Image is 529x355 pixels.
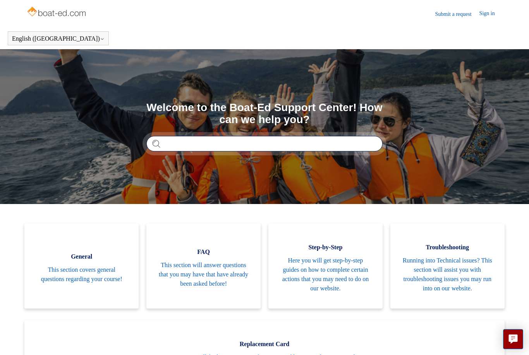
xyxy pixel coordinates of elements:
[24,223,139,309] a: General This section covers general questions regarding your course!
[36,252,127,261] span: General
[280,256,371,293] span: Here you will get step-by-step guides on how to complete certain actions that you may need to do ...
[36,265,127,284] span: This section covers general questions regarding your course!
[146,223,261,309] a: FAQ This section will answer questions that you may have that have already been asked before!
[402,256,493,293] span: Running into Technical issues? This section will assist you with troubleshooting issues you may r...
[146,136,383,151] input: Search
[503,329,523,349] button: Live chat
[479,9,503,19] a: Sign in
[268,223,383,309] a: Step-by-Step Here you will get step-by-step guides on how to complete certain actions that you ma...
[146,102,383,126] h1: Welcome to the Boat-Ed Support Center! How can we help you?
[26,5,88,20] img: Boat-Ed Help Center home page
[390,223,505,309] a: Troubleshooting Running into Technical issues? This section will assist you with troubleshooting ...
[12,35,105,42] button: English ([GEOGRAPHIC_DATA])
[158,261,249,288] span: This section will answer questions that you may have that have already been asked before!
[435,10,479,18] a: Submit a request
[158,247,249,257] span: FAQ
[402,243,493,252] span: Troubleshooting
[280,243,371,252] span: Step-by-Step
[36,340,493,349] span: Replacement Card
